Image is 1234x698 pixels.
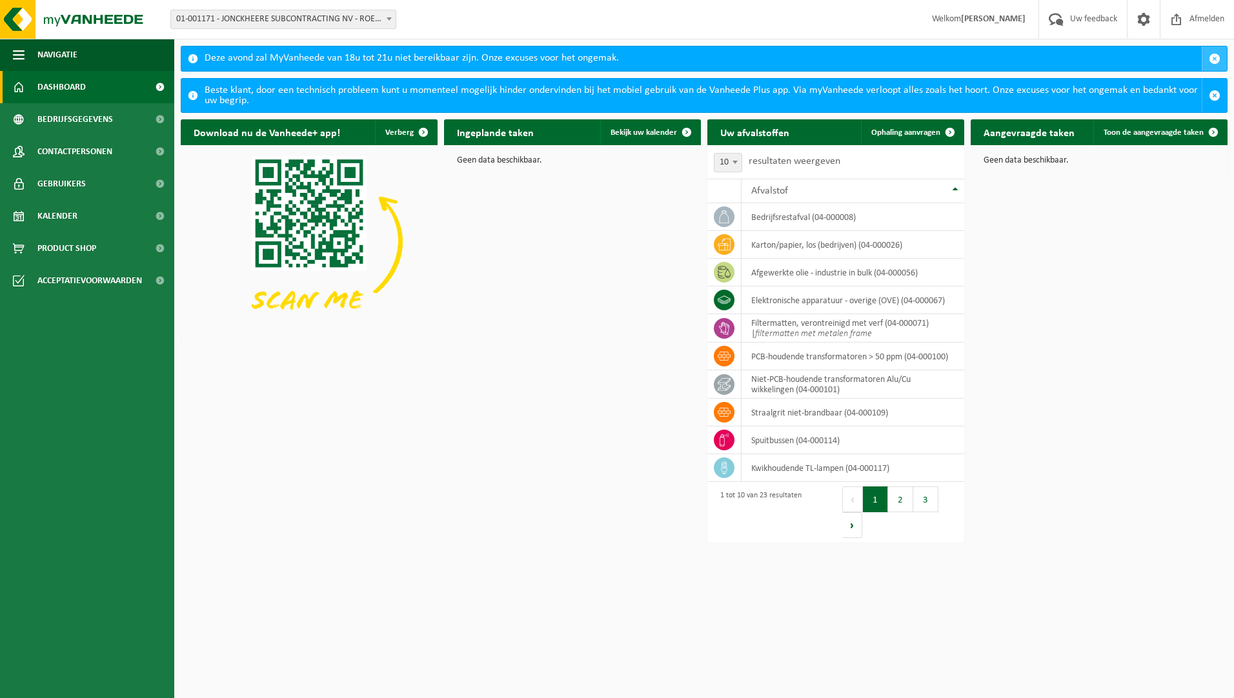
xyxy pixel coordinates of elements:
[888,486,913,512] button: 2
[755,329,872,339] i: filtermatten met metalen frame
[181,145,438,338] img: Download de VHEPlus App
[742,370,964,399] td: niet-PCB-houdende transformatoren Alu/Cu wikkelingen (04-000101)
[863,486,888,512] button: 1
[742,231,964,259] td: karton/papier, los (bedrijven) (04-000026)
[961,14,1026,24] strong: [PERSON_NAME]
[842,512,862,538] button: Next
[37,71,86,103] span: Dashboard
[37,200,77,232] span: Kalender
[1104,128,1204,137] span: Toon de aangevraagde taken
[37,103,113,135] span: Bedrijfsgegevens
[171,10,396,28] span: 01-001171 - JONCKHEERE SUBCONTRACTING NV - ROESELARE
[742,399,964,426] td: straalgrit niet-brandbaar (04-000109)
[714,154,742,172] span: 10
[842,486,863,512] button: Previous
[181,119,353,145] h2: Download nu de Vanheede+ app!
[37,232,96,264] span: Product Shop
[1093,119,1226,145] a: Toon de aangevraagde taken
[861,119,963,145] a: Ophaling aanvragen
[742,314,964,343] td: filtermatten, verontreinigd met verf (04-000071) |
[170,10,396,29] span: 01-001171 - JONCKHEERE SUBCONTRACTING NV - ROESELARE
[37,135,112,168] span: Contactpersonen
[742,203,964,231] td: bedrijfsrestafval (04-000008)
[913,486,938,512] button: 3
[749,156,840,166] label: resultaten weergeven
[707,119,802,145] h2: Uw afvalstoffen
[600,119,700,145] a: Bekijk uw kalender
[375,119,436,145] button: Verberg
[742,343,964,370] td: PCB-houdende transformatoren > 50 ppm (04-000100)
[751,186,788,196] span: Afvalstof
[205,46,1202,71] div: Deze avond zal MyVanheede van 18u tot 21u niet bereikbaar zijn. Onze excuses voor het ongemak.
[385,128,414,137] span: Verberg
[444,119,547,145] h2: Ingeplande taken
[742,259,964,286] td: afgewerkte olie - industrie in bulk (04-000056)
[971,119,1087,145] h2: Aangevraagde taken
[457,156,688,165] p: Geen data beschikbaar.
[742,286,964,314] td: elektronische apparatuur - overige (OVE) (04-000067)
[742,426,964,454] td: spuitbussen (04-000114)
[742,454,964,482] td: kwikhoudende TL-lampen (04-000117)
[37,39,77,71] span: Navigatie
[37,168,86,200] span: Gebruikers
[984,156,1215,165] p: Geen data beschikbaar.
[714,153,742,172] span: 10
[205,79,1202,112] div: Beste klant, door een technisch probleem kunt u momenteel mogelijk hinder ondervinden bij het mob...
[714,485,802,539] div: 1 tot 10 van 23 resultaten
[37,264,142,297] span: Acceptatievoorwaarden
[611,128,677,137] span: Bekijk uw kalender
[871,128,940,137] span: Ophaling aanvragen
